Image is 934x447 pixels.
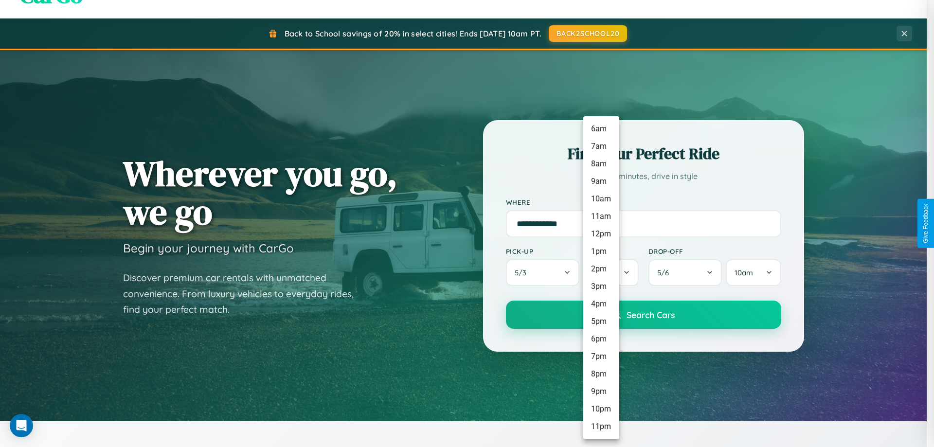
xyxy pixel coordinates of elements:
[922,204,929,243] div: Give Feedback
[583,365,619,383] li: 8pm
[583,260,619,278] li: 2pm
[583,190,619,208] li: 10am
[583,348,619,365] li: 7pm
[583,155,619,173] li: 8am
[583,208,619,225] li: 11am
[583,138,619,155] li: 7am
[583,313,619,330] li: 5pm
[10,414,33,437] div: Open Intercom Messenger
[583,330,619,348] li: 6pm
[583,120,619,138] li: 6am
[583,418,619,435] li: 11pm
[583,243,619,260] li: 1pm
[583,400,619,418] li: 10pm
[583,383,619,400] li: 9pm
[583,278,619,295] li: 3pm
[583,295,619,313] li: 4pm
[583,173,619,190] li: 9am
[583,225,619,243] li: 12pm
